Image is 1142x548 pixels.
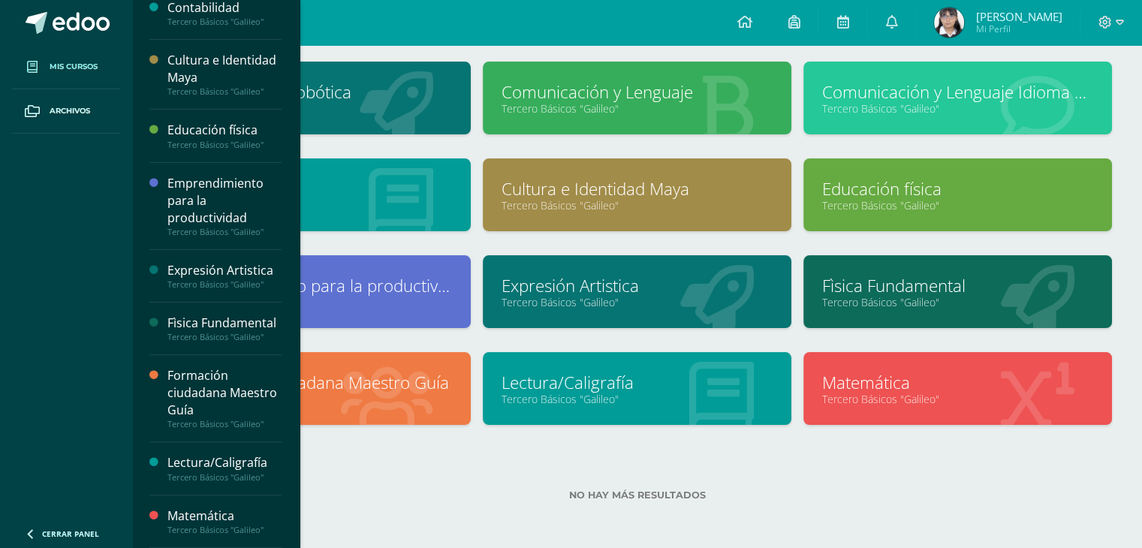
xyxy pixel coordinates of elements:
div: Tercero Básicos "Galileo" [167,86,282,97]
div: Tercero Básicos "Galileo" [167,17,282,27]
a: Archivos [12,89,120,134]
span: Cerrar panel [42,528,99,539]
a: Tercero Básicos "Galileo" [502,295,773,309]
img: f133058c8d778e86636dc9693ed7cb68.png [934,8,964,38]
span: [PERSON_NAME] [975,9,1062,24]
a: Comunicación y Lenguaje [502,80,773,104]
div: Fìsica Fundamental [167,315,282,332]
a: Cultura e Identidad MayaTercero Básicos "Galileo" [167,52,282,97]
div: Formación ciudadana Maestro Guía [167,367,282,419]
a: Educación física [822,177,1093,200]
a: Tercero Básicos "Galileo" [181,295,452,309]
a: Emprendimiento para la productividad [181,274,452,297]
div: Tercero Básicos "Galileo" [167,279,282,290]
div: Tercero Básicos "Galileo" [167,227,282,237]
div: Tercero Básicos "Galileo" [167,140,282,150]
div: Expresión Artistica [167,262,282,279]
a: Tercero Básicos "Galileo" [822,198,1093,212]
div: Tercero Básicos "Galileo" [167,472,282,483]
div: Emprendimiento para la productividad [167,175,282,227]
a: Tercero Básicos "Galileo" [502,198,773,212]
span: Mis cursos [50,61,98,73]
a: Fìsica FundamentalTercero Básicos "Galileo" [167,315,282,342]
div: Lectura/Caligrafía [167,454,282,471]
div: Matemática [167,507,282,525]
a: Formación ciudadana Maestro GuíaTercero Básicos "Galileo" [167,367,282,429]
div: Tercero Básicos "Galileo" [167,332,282,342]
a: Tercero Básicos "Galileo" [181,392,452,406]
a: Tercero Básicos "Galileo" [822,295,1093,309]
a: Computación Robótica [181,80,452,104]
a: Matemática [822,371,1093,394]
span: Archivos [50,105,90,117]
a: Contabilidad [181,177,452,200]
a: Lectura/Caligrafía [502,371,773,394]
a: Tercero Básicos "Galileo" [502,392,773,406]
a: Formación ciudadana Maestro Guía [181,371,452,394]
a: Tercero Básicos "Galileo" [822,101,1093,116]
div: Cultura e Identidad Maya [167,52,282,86]
a: Lectura/CaligrafíaTercero Básicos "Galileo" [167,454,282,482]
span: Mi Perfil [975,23,1062,35]
a: Emprendimiento para la productividadTercero Básicos "Galileo" [167,175,282,237]
a: Tercero Básicos "Galileo" [181,198,452,212]
a: Tercero Básicos "Galileo" [822,392,1093,406]
a: Expresión ArtisticaTercero Básicos "Galileo" [167,262,282,290]
a: Comunicación y Lenguaje Idioma Extranjero [822,80,1093,104]
a: Mis cursos [12,45,120,89]
div: Tercero Básicos "Galileo" [167,419,282,429]
a: Tercero Básicos "Galileo" [181,101,452,116]
label: No hay más resultados [162,489,1112,501]
div: Educación física [167,122,282,139]
a: MatemáticaTercero Básicos "Galileo" [167,507,282,535]
a: Expresión Artistica [502,274,773,297]
div: Tercero Básicos "Galileo" [167,525,282,535]
a: Fìsica Fundamental [822,274,1093,297]
a: Cultura e Identidad Maya [502,177,773,200]
a: Educación físicaTercero Básicos "Galileo" [167,122,282,149]
a: Tercero Básicos "Galileo" [502,101,773,116]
